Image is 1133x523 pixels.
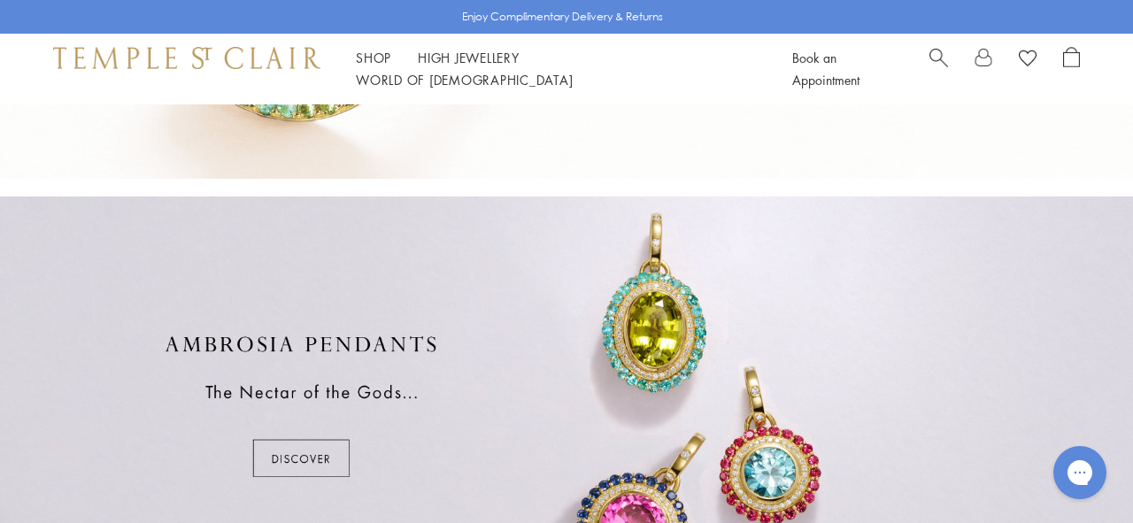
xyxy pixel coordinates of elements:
[1063,47,1080,91] a: Open Shopping Bag
[1019,47,1037,73] a: View Wishlist
[356,47,752,91] nav: Main navigation
[418,49,520,66] a: High JewelleryHigh Jewellery
[53,47,320,68] img: Temple St. Clair
[462,8,663,26] p: Enjoy Complimentary Delivery & Returns
[356,71,573,88] a: World of [DEMOGRAPHIC_DATA]World of [DEMOGRAPHIC_DATA]
[792,49,859,88] a: Book an Appointment
[356,49,391,66] a: ShopShop
[929,47,948,91] a: Search
[1044,440,1115,505] iframe: Gorgias live chat messenger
